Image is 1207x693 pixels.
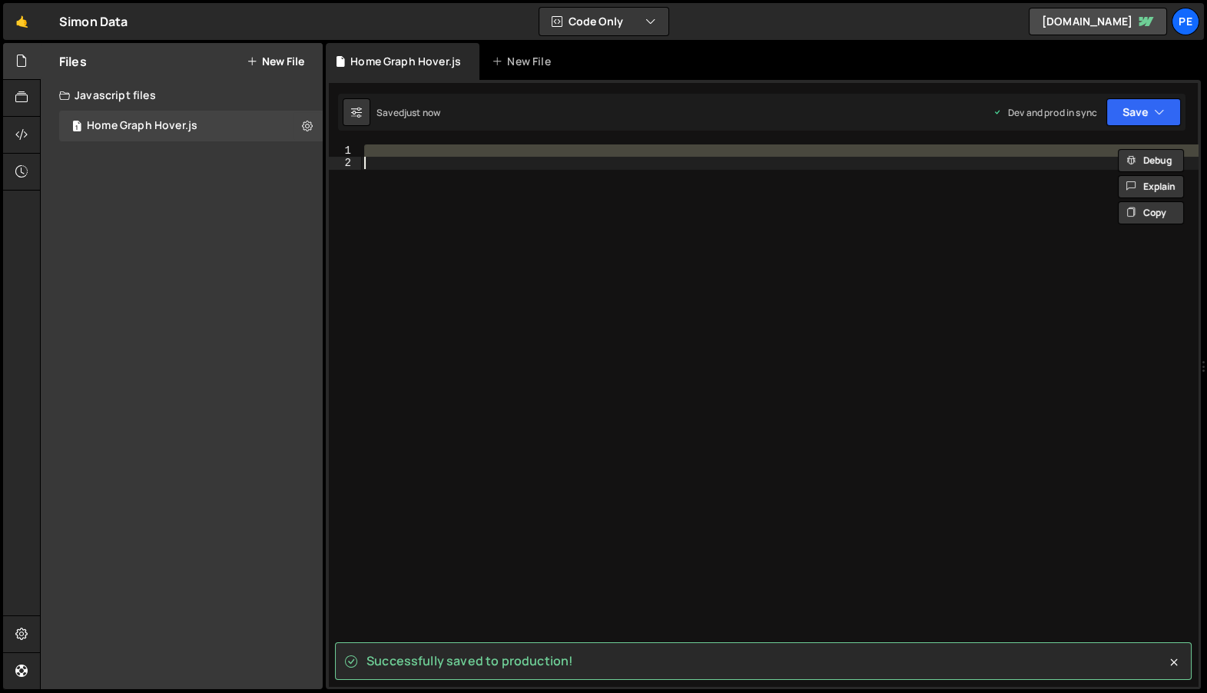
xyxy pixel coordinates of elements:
button: Explain [1118,175,1184,198]
div: Dev and prod in sync [993,106,1097,119]
div: New File [492,54,556,69]
button: Debug [1118,149,1184,172]
div: just now [404,106,440,119]
div: 16753/45758.js [59,111,323,141]
div: 2 [329,157,361,169]
div: Home Graph Hover.js [87,119,197,133]
div: Simon Data [59,12,128,31]
div: Javascript files [41,80,323,111]
span: Successfully saved to production! [366,652,573,669]
a: [DOMAIN_NAME] [1029,8,1167,35]
div: Home Graph Hover.js [350,54,461,69]
a: Pe [1172,8,1199,35]
button: Copy [1118,201,1184,224]
div: 1 [329,144,361,157]
h2: Files [59,53,87,70]
div: Saved [376,106,440,119]
button: Code Only [539,8,668,35]
a: 🤙 [3,3,41,40]
button: Save [1106,98,1181,126]
span: 1 [72,121,81,134]
button: New File [247,55,304,68]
